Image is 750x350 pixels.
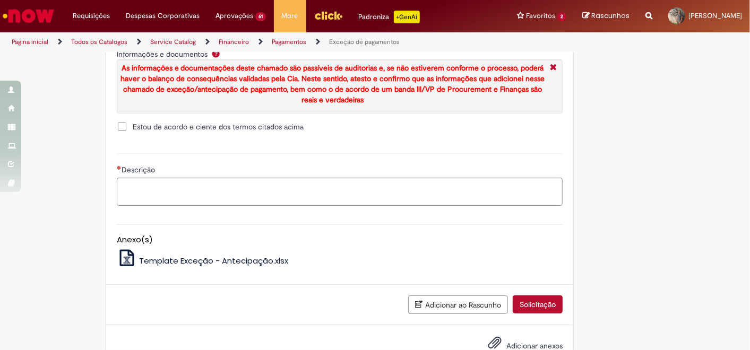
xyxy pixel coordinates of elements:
div: Padroniza [359,11,420,23]
span: More [282,11,298,21]
span: Rascunhos [591,11,630,21]
a: Service Catalog [150,38,196,46]
span: Aprovações [215,11,253,21]
strong: As informações e documentações deste chamado são passíveis de auditorias e, se não estiverem conf... [120,63,545,104]
h5: Anexo(s) [117,235,563,244]
i: Fechar More information Por question_info_docu [547,63,559,74]
span: Favoritos [526,11,555,21]
a: Página inicial [12,38,48,46]
span: Despesas Corporativas [126,11,200,21]
a: Financeiro [219,38,249,46]
a: Pagamentos [272,38,306,46]
a: Todos os Catálogos [71,38,127,46]
span: Requisições [73,11,110,21]
span: Template Exceção - Antecipação.xlsx [139,255,288,266]
img: click_logo_yellow_360x200.png [314,7,343,23]
a: Template Exceção - Antecipação.xlsx [117,255,288,266]
a: Rascunhos [582,11,630,21]
span: [PERSON_NAME] [688,11,742,20]
button: Solicitação [513,295,563,313]
span: Ajuda para Informações e documentos [210,49,222,58]
button: Adicionar ao Rascunho [408,295,508,314]
ul: Trilhas de página [8,32,492,52]
span: 2 [557,12,566,21]
textarea: Descrição [117,178,563,206]
span: 61 [255,12,266,21]
img: ServiceNow [1,5,56,27]
a: Exceção de pagamentos [329,38,400,46]
span: Estou de acordo e ciente dos termos citados acima [133,121,304,132]
span: Informações e documentos [117,49,210,59]
span: Descrição [122,165,157,174]
p: +GenAi [394,11,420,23]
span: Necessários [117,165,122,170]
